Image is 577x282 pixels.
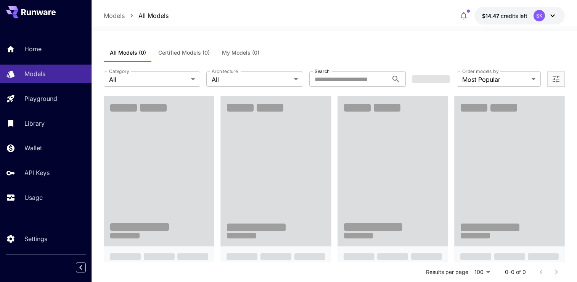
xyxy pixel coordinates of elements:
span: All Models (0) [110,49,146,56]
button: Open more filters [551,75,561,84]
button: Collapse sidebar [76,263,86,272]
div: 100 [471,266,493,277]
span: All [212,75,291,84]
a: All Models [138,11,169,20]
span: credits left [501,13,527,19]
p: 0–0 of 0 [505,268,526,276]
label: Search [315,68,329,75]
a: Models [104,11,125,20]
p: Settings [24,234,47,243]
p: Library [24,119,45,128]
p: Wallet [24,143,42,152]
p: Models [24,69,45,78]
span: Certified Models (0) [158,49,210,56]
label: Category [109,68,129,75]
p: API Keys [24,168,50,177]
span: Most Popular [462,75,529,84]
div: SK [534,10,545,21]
button: $14.46816SK [474,7,565,24]
div: $14.46816 [482,12,527,20]
label: Order models by [462,68,498,75]
p: Playground [24,94,57,103]
div: Collapse sidebar [82,261,92,274]
p: Results per page [426,268,468,276]
label: Architecture [212,68,238,75]
p: Home [24,44,42,53]
p: Usage [24,193,43,202]
nav: breadcrumb [104,11,169,20]
span: My Models (0) [222,49,259,56]
span: All [109,75,188,84]
span: $14.47 [482,13,501,19]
